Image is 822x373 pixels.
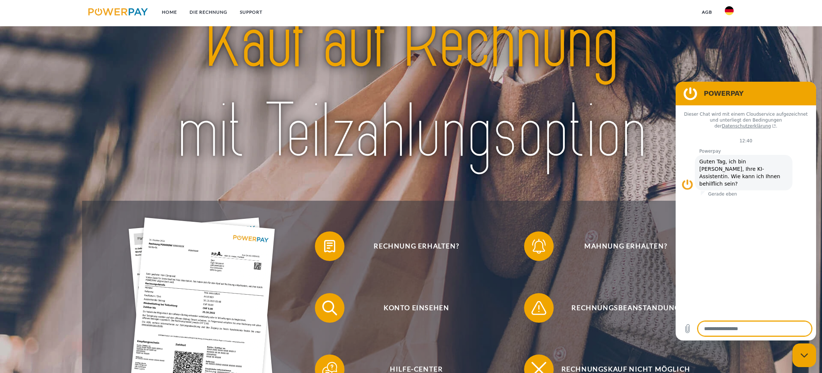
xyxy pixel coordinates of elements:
[315,231,507,261] button: Rechnung erhalten?
[234,6,269,19] a: SUPPORT
[530,299,548,317] img: qb_warning.svg
[524,293,716,323] button: Rechnungsbeanstandung
[88,8,148,16] img: logo-powerpay.svg
[326,293,507,323] span: Konto einsehen
[320,237,339,255] img: qb_bill.svg
[696,6,719,19] a: agb
[535,231,716,261] span: Mahnung erhalten?
[524,231,716,261] button: Mahnung erhalten?
[530,237,548,255] img: qb_bell.svg
[326,231,507,261] span: Rechnung erhalten?
[535,293,716,323] span: Rechnungsbeanstandung
[320,299,339,317] img: qb_search.svg
[792,343,816,367] iframe: Schaltfläche zum Öffnen des Messaging-Fensters; Konversation läuft
[725,6,734,15] img: de
[315,293,507,323] button: Konto einsehen
[183,6,234,19] a: DIE RECHNUNG
[156,6,183,19] a: Home
[676,82,816,340] iframe: Messaging-Fenster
